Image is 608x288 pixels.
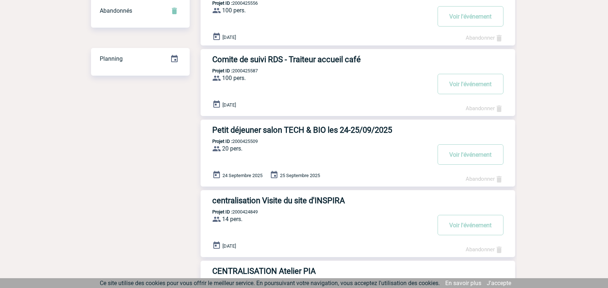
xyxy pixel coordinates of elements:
a: centralisation Visite du site d'INSPIRA [201,196,515,205]
button: Voir l'événement [438,6,504,27]
p: 2000425587 [201,68,258,73]
span: 25 Septembre 2025 [280,173,320,178]
a: En savoir plus [445,280,481,287]
a: Abandonner [466,35,504,41]
p: 2000425509 [201,139,258,144]
a: Planning [91,48,190,69]
button: Voir l'événement [438,144,504,165]
span: Ce site utilise des cookies pour vous offrir le meilleur service. En poursuivant votre navigation... [100,280,440,287]
h3: centralisation Visite du site d'INSPIRA [212,196,431,205]
div: Retrouvez ici tous vos événements organisés par date et état d'avancement [91,48,190,70]
a: Abandonner [466,246,504,253]
button: Voir l'événement [438,215,504,235]
p: 2000425556 [201,0,258,6]
a: Abandonner [466,105,504,112]
b: Projet ID : [212,209,232,215]
h3: CENTRALISATION Atelier PIA [212,267,431,276]
b: Projet ID : [212,68,232,73]
span: 20 pers. [222,145,242,152]
a: CENTRALISATION Atelier PIA [201,267,515,276]
span: 24 Septembre 2025 [222,173,262,178]
button: Voir l'événement [438,74,504,94]
span: 100 pers. [222,7,246,14]
h3: Comite de suivi RDS - Traiteur accueil café [212,55,431,64]
span: Abandonnés [100,7,132,14]
b: Projet ID : [212,0,232,6]
span: Planning [100,55,123,62]
b: Projet ID : [212,139,232,144]
span: [DATE] [222,243,236,249]
span: [DATE] [222,102,236,108]
a: J'accepte [487,280,511,287]
a: Petit déjeuner salon TECH & BIO les 24-25/09/2025 [201,125,515,135]
span: [DATE] [222,35,236,40]
h3: Petit déjeuner salon TECH & BIO les 24-25/09/2025 [212,125,431,135]
span: 14 pers. [222,216,242,223]
span: 100 pers. [222,75,246,82]
a: Comite de suivi RDS - Traiteur accueil café [201,55,515,64]
a: Abandonner [466,176,504,182]
p: 2000424849 [201,209,258,215]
